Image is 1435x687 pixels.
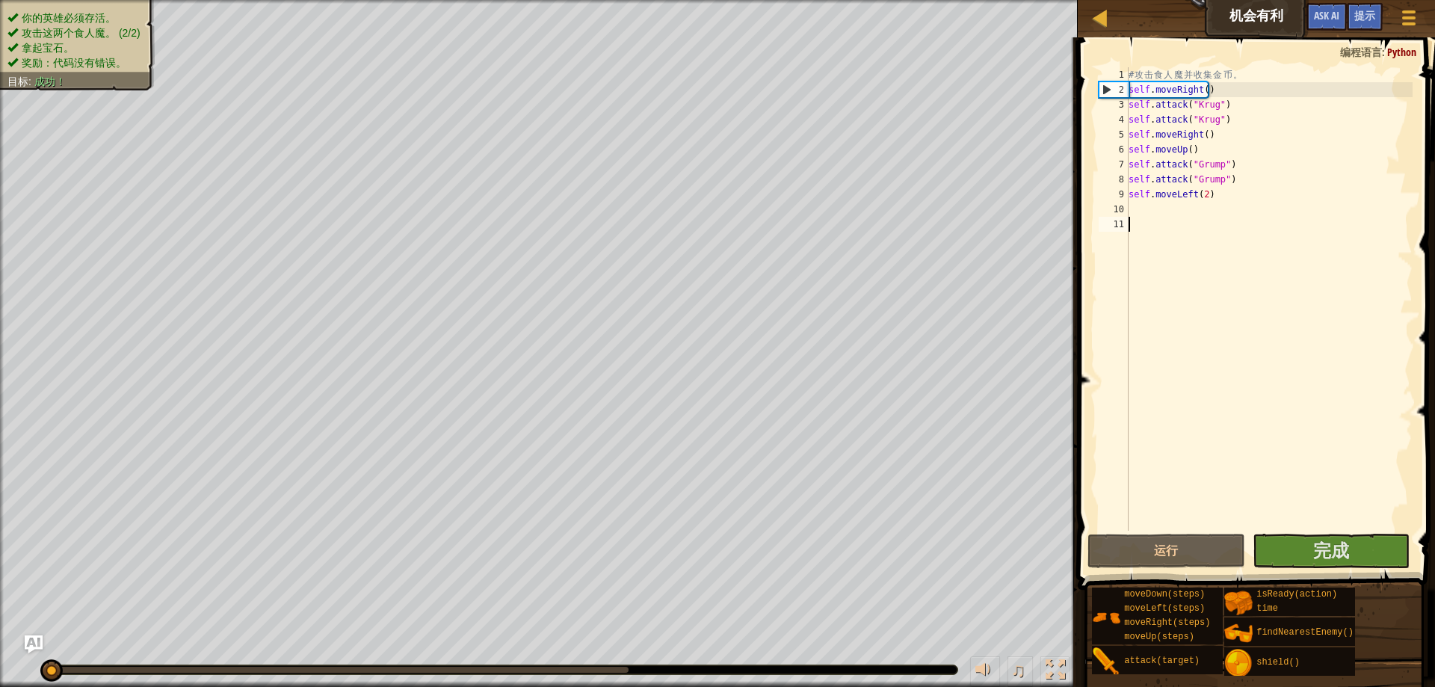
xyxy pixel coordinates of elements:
button: 显示游戏菜单 [1390,3,1428,38]
div: 5 [1099,127,1129,142]
div: 7 [1099,157,1129,172]
span: 奖励：代码没有错误。 [22,57,126,69]
span: 编程语言 [1340,45,1382,59]
button: ♫ [1007,656,1033,687]
img: portrait.png [1092,603,1120,632]
span: 你的英雄必须存活。 [22,12,116,24]
div: 9 [1099,187,1129,202]
img: portrait.png [1092,647,1120,676]
button: Ask AI [1306,3,1347,31]
span: : [28,76,34,87]
div: 8 [1099,172,1129,187]
img: portrait.png [1224,589,1253,617]
li: 攻击这两个食人魔。 [7,25,143,40]
span: isReady(action) [1256,589,1337,600]
img: portrait.png [1224,649,1253,677]
span: moveUp(steps) [1124,632,1194,642]
span: Ask AI [1314,8,1339,22]
span: moveRight(steps) [1124,617,1210,628]
div: 2 [1099,82,1129,97]
span: 目标 [7,76,28,87]
span: ♫ [1010,659,1025,681]
button: 切换全屏 [1040,656,1070,687]
li: 你的英雄必须存活。 [7,10,143,25]
div: 1 [1099,67,1129,82]
span: Python [1387,45,1416,59]
li: 奖励：代码没有错误。 [7,55,143,70]
span: 攻击这两个食人魔。 (2/2) [22,27,141,39]
div: 11 [1099,217,1129,232]
li: 拿起宝石。 [7,40,143,55]
div: 4 [1099,112,1129,127]
span: 提示 [1354,8,1375,22]
span: 拿起宝石。 [22,42,74,54]
span: findNearestEnemy() [1256,627,1354,638]
div: 3 [1099,97,1129,112]
span: 成功！ [34,76,66,87]
div: 6 [1099,142,1129,157]
span: attack(target) [1124,656,1200,666]
span: 完成 [1313,538,1349,562]
span: time [1256,603,1278,614]
button: 运行 [1087,534,1244,568]
button: 完成 [1253,534,1410,568]
img: portrait.png [1224,619,1253,647]
div: 10 [1099,202,1129,217]
span: : [1382,45,1387,59]
span: shield() [1256,657,1300,668]
button: Ask AI [25,635,43,653]
button: 音量调节 [970,656,1000,687]
span: moveDown(steps) [1124,589,1205,600]
span: moveLeft(steps) [1124,603,1205,614]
